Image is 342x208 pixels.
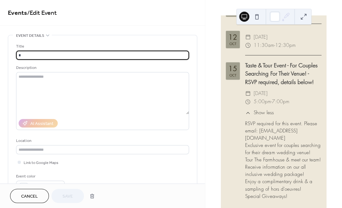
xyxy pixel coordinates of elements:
div: Taste & Tour Event - For Couples Searching For Their Venue! - RSVP required, details below! [245,61,321,86]
span: Show less [254,109,274,116]
a: Events [8,7,27,19]
div: RSVP required for this event. Please email: [EMAIL_ADDRESS][DOMAIN_NAME] Exclusive event for coup... [245,120,321,200]
span: - [274,41,275,49]
div: Title [16,43,188,50]
div: Oct [229,42,236,45]
button: Cancel [10,189,49,203]
div: ​ [245,33,251,41]
div: ​ [245,89,251,98]
span: - [271,98,272,106]
div: ​ [245,41,251,49]
div: Location [16,138,188,144]
div: 15 [228,65,237,72]
div: Description [16,65,188,71]
div: ​ [245,98,251,106]
span: Cancel [21,193,38,200]
div: Event color [16,173,63,180]
span: [DATE] [254,33,268,41]
span: [DATE] [254,89,268,98]
div: Oct [229,73,236,77]
span: Link to Google Maps [24,160,58,166]
button: ​Show less [245,109,274,116]
span: / Edit Event [27,7,57,19]
div: 12 [228,34,237,41]
span: 5:00pm [254,98,271,106]
span: 7:00pm [272,98,289,106]
span: Event details [16,32,44,39]
span: 12:30pm [275,41,296,49]
div: ​ [245,109,251,116]
span: 11:30am [254,41,274,49]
